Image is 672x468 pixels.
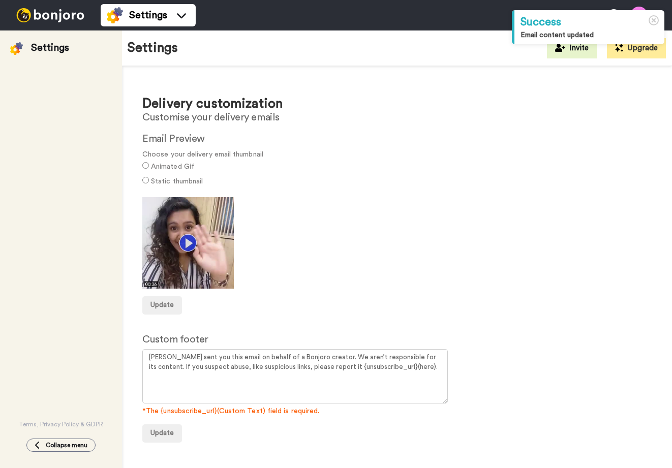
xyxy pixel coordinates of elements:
[150,429,174,436] span: Update
[142,406,652,417] span: *The {unsubscribe_url}(Custom Text) field is required.
[10,42,23,55] img: settings-colored.svg
[521,14,658,30] div: Success
[142,424,182,443] button: Update
[150,301,174,308] span: Update
[151,162,194,172] label: Animated Gif
[142,112,652,123] h2: Customise your delivery emails
[129,8,167,22] span: Settings
[26,439,96,452] button: Collapse menu
[31,41,69,55] div: Settings
[12,8,88,22] img: bj-logo-header-white.svg
[142,133,652,144] h2: Email Preview
[142,332,208,347] label: Custom footer
[127,41,178,55] h1: Settings
[142,296,182,315] button: Update
[607,38,666,58] button: Upgrade
[107,7,123,23] img: settings-colored.svg
[547,38,597,58] button: Invite
[46,441,87,449] span: Collapse menu
[142,197,234,289] img: c713b795-656f-4edb-9759-2201f17354ac.jpg
[151,176,203,187] label: Static thumbnail
[142,149,652,160] span: Choose your delivery email thumbnail
[142,349,448,403] textarea: [PERSON_NAME] sent you this email on behalf of a Bonjoro creator. We aren’t responsible for its c...
[521,30,658,40] div: Email content updated
[142,97,652,111] h1: Delivery customization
